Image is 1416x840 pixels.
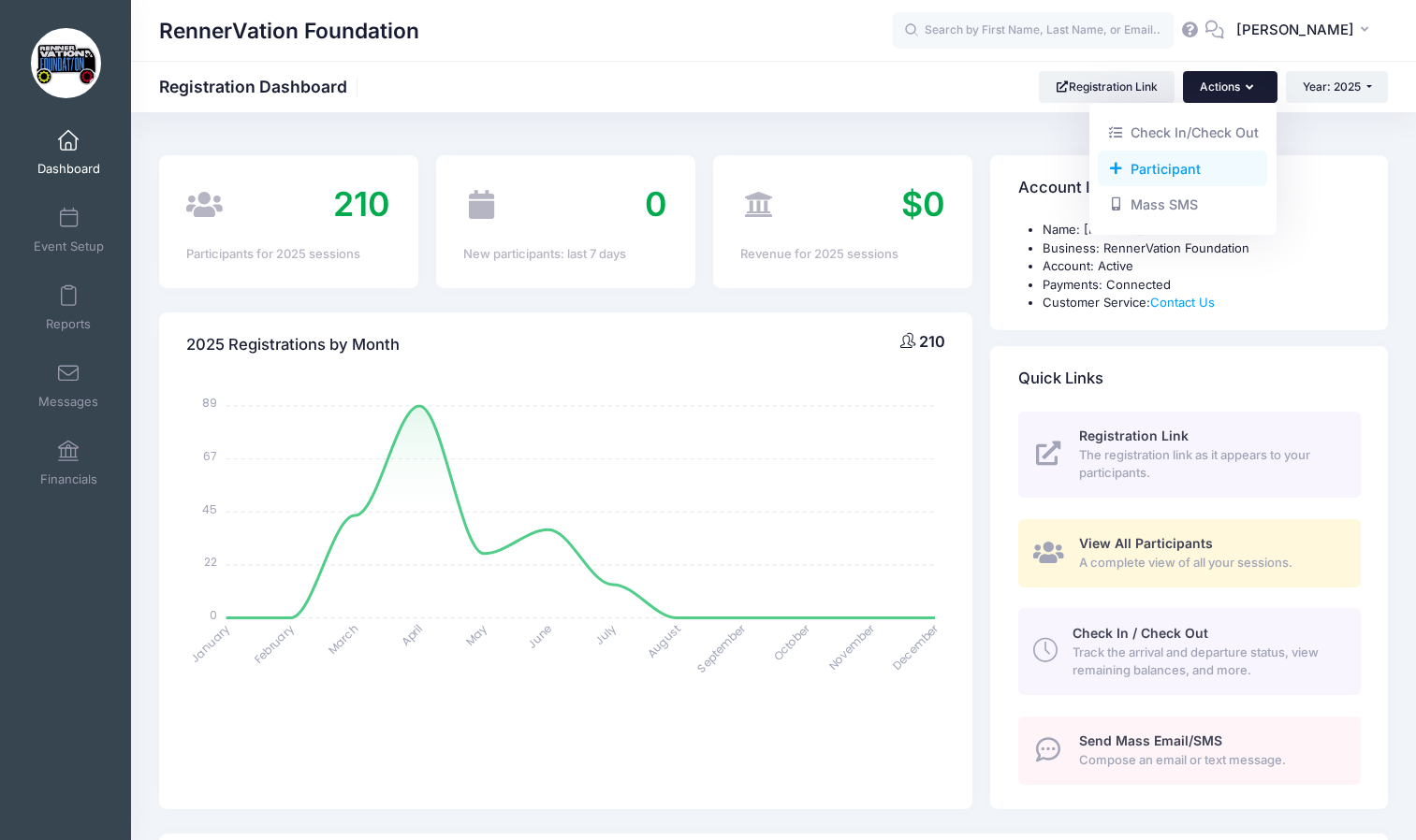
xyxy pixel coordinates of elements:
button: [PERSON_NAME] [1224,9,1388,52]
tspan: May [462,620,490,648]
a: Registration Link The registration link as it appears to your participants. [1018,412,1361,498]
span: Dashboard [37,161,100,177]
span: Year: 2025 [1303,80,1361,94]
tspan: December [889,620,942,673]
a: Financials [24,430,113,496]
li: Customer Service: [1043,294,1361,312]
a: Event Setup [24,197,113,263]
span: Financials [40,471,97,487]
tspan: April [398,620,426,648]
span: View All Participants [1079,535,1213,551]
span: 0 [645,183,667,224]
tspan: 0 [210,607,217,623]
tspan: September [693,620,749,675]
span: 210 [333,183,390,224]
li: Account: Active [1043,257,1361,276]
h4: Quick Links [1018,352,1103,405]
tspan: 67 [203,448,217,464]
a: View All Participants A complete view of all your sessions. [1018,519,1361,587]
a: Check In / Check Out Track the arrival and departure status, view remaining balances, and more. [1018,608,1361,694]
li: Payments: Connected [1043,276,1361,295]
span: Send Mass Email/SMS [1079,732,1222,748]
tspan: November [825,620,879,673]
span: [PERSON_NAME] [1236,20,1354,40]
a: Contact Us [1150,295,1215,310]
div: Actions [1089,103,1277,235]
tspan: February [251,620,297,666]
div: Participants for 2025 sessions [186,245,390,264]
span: Track the arrival and departure status, view remaining balances, and more. [1073,644,1339,680]
a: Mass SMS [1098,187,1267,223]
tspan: January [187,620,233,666]
a: Add a new manual registration [1098,151,1267,186]
h1: Registration Dashboard [159,77,363,96]
span: Messages [38,394,98,410]
li: Business: RennerVation Foundation [1043,239,1361,258]
a: Messages [24,353,113,418]
span: The registration link as it appears to your participants. [1079,446,1339,483]
tspan: 89 [202,395,217,411]
tspan: 45 [202,500,217,516]
span: Check In / Check Out [1073,625,1208,641]
tspan: October [770,620,814,664]
tspan: August [644,620,684,660]
a: Check In/Check Out [1098,115,1267,151]
li: Name: [PERSON_NAME] [1043,221,1361,239]
tspan: March [325,620,362,658]
span: Event Setup [34,239,104,254]
h1: RennerVation Foundation [159,9,419,52]
span: Registration Link [1079,427,1189,443]
button: Actions [1183,71,1277,103]
tspan: 22 [204,554,217,570]
div: New participants: last 7 days [463,245,667,264]
div: Revenue for 2025 sessions [740,245,944,264]
a: Send Mass Email/SMS Compose an email or text message. [1018,717,1361,785]
button: Year: 2025 [1286,71,1388,103]
img: RennerVation Foundation [31,28,101,98]
input: Search by First Name, Last Name, or Email... [893,12,1174,50]
h4: Account Information [1018,162,1171,215]
tspan: July [591,620,620,648]
a: Reports [24,275,113,340]
span: A complete view of all your sessions. [1079,554,1339,572]
span: Reports [46,316,91,332]
a: Registration Link [1039,71,1175,103]
a: Dashboard [24,120,113,185]
span: $0 [901,183,945,224]
tspan: June [524,620,555,651]
span: Compose an email or text message. [1079,751,1339,770]
span: 210 [919,332,945,351]
h4: 2025 Registrations by Month [186,318,400,371]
